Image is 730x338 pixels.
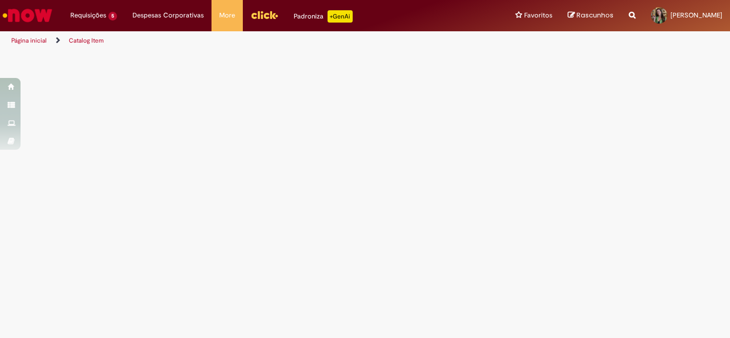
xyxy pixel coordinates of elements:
[670,11,722,19] span: [PERSON_NAME]
[219,10,235,21] span: More
[524,10,552,21] span: Favoritos
[328,10,353,23] p: +GenAi
[11,36,47,45] a: Página inicial
[568,11,613,21] a: Rascunhos
[251,7,278,23] img: click_logo_yellow_360x200.png
[577,10,613,20] span: Rascunhos
[1,5,54,26] img: ServiceNow
[108,12,117,21] span: 5
[132,10,204,21] span: Despesas Corporativas
[8,31,479,50] ul: Trilhas de página
[70,10,106,21] span: Requisições
[294,10,353,23] div: Padroniza
[69,36,104,45] a: Catalog Item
